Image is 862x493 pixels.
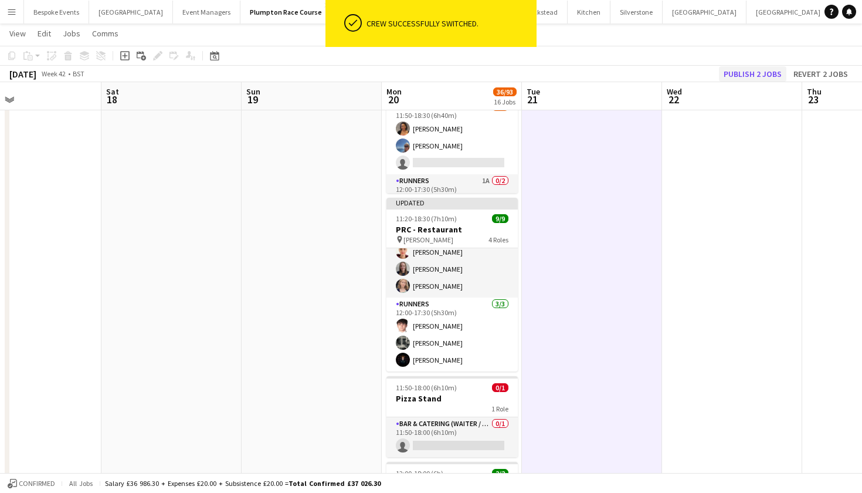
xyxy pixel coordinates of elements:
span: 11:50-18:00 (6h10m) [396,383,457,392]
app-job-card: 11:50-18:00 (6h10m)0/1Pizza Stand1 RoleBar & Catering (Waiter / waitress)0/111:50-18:00 (6h10m) [386,376,518,457]
span: Wed [667,86,682,97]
span: All jobs [67,479,95,488]
span: Sun [246,86,260,97]
span: 2/2 [492,469,508,478]
button: [GEOGRAPHIC_DATA] [746,1,830,23]
span: Comms [92,28,118,39]
button: Event Managers [173,1,240,23]
button: Plumpton Race Course [240,1,332,23]
span: Sat [106,86,119,97]
button: Confirmed [6,477,57,490]
a: Comms [87,26,123,41]
app-card-role: Bar & Catering (Waiter / waitress)0/111:50-18:00 (6h10m) [386,417,518,457]
span: 0/1 [492,383,508,392]
div: Salary £36 986.30 + Expenses £20.00 + Subsistence £20.00 = [105,479,381,488]
span: Total Confirmed £37 026.30 [289,479,381,488]
app-card-role: Runners1A0/212:00-17:30 (5h30m) [386,174,518,231]
span: 36/93 [493,87,517,96]
a: View [5,26,30,41]
app-card-role: Box Host2/311:50-18:30 (6h40m)[PERSON_NAME][PERSON_NAME] [386,100,518,174]
span: 21 [525,93,540,106]
span: Thu [807,86,822,97]
button: Kitchen [568,1,610,23]
span: 9/9 [492,214,508,223]
span: 18 [104,93,119,106]
div: 16 Jobs [494,97,516,106]
span: 11:20-18:30 (7h10m) [396,214,457,223]
h3: PRC - Restaurant [386,224,518,235]
a: Jobs [58,26,85,41]
span: 1 Role [491,404,508,413]
app-card-role: Floor Supervisor4/411:50-18:30 (6h40m)[PERSON_NAME][PERSON_NAME][PERSON_NAME][PERSON_NAME] [386,207,518,298]
span: 20 [385,93,402,106]
span: 4 Roles [488,235,508,244]
button: Bespoke Events [24,1,89,23]
span: 22 [665,93,682,106]
button: Publish 2 jobs [719,66,786,82]
span: Confirmed [19,480,55,488]
app-card-role: Runners3/312:00-17:30 (5h30m)[PERSON_NAME][PERSON_NAME][PERSON_NAME] [386,298,518,372]
button: [GEOGRAPHIC_DATA] [89,1,173,23]
button: Hickstead [518,1,568,23]
button: [GEOGRAPHIC_DATA] [663,1,746,23]
span: Mon [386,86,402,97]
span: Week 42 [39,69,68,78]
span: 23 [805,93,822,106]
div: BST [73,69,84,78]
span: 12:00-18:00 (6h) [396,469,443,478]
a: Edit [33,26,56,41]
h3: Pizza Stand [386,393,518,404]
app-job-card: Updated11:20-18:30 (7h10m)9/9PRC - Restaurant [PERSON_NAME]4 Roles CSI SO Agency 7Floor Superviso... [386,198,518,372]
span: Jobs [63,28,80,39]
span: Edit [38,28,51,39]
div: [DATE] [9,68,36,80]
span: View [9,28,26,39]
span: [PERSON_NAME] [403,235,453,244]
span: 19 [245,93,260,106]
button: Silverstone [610,1,663,23]
div: Updated [386,198,518,207]
div: Crew successfully switched. [366,18,532,29]
button: Revert 2 jobs [789,66,853,82]
span: Tue [527,86,540,97]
